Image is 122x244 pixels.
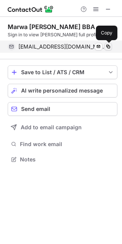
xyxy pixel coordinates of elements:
[8,5,54,14] img: ContactOut v5.3.10
[8,139,117,150] button: Find work email
[21,88,103,94] span: AI write personalized message
[8,120,117,134] button: Add to email campaign
[21,124,82,130] span: Add to email campaign
[8,84,117,98] button: AI write personalized message
[8,154,117,165] button: Notes
[8,65,117,79] button: save-profile-one-click
[8,31,117,38] div: Sign in to view [PERSON_NAME] full profile
[21,69,104,75] div: Save to List / ATS / CRM
[8,102,117,116] button: Send email
[8,23,95,31] div: Marwa [PERSON_NAME] BBA
[18,43,106,50] span: [EMAIL_ADDRESS][DOMAIN_NAME]
[21,106,50,112] span: Send email
[20,156,114,163] span: Notes
[20,141,114,148] span: Find work email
